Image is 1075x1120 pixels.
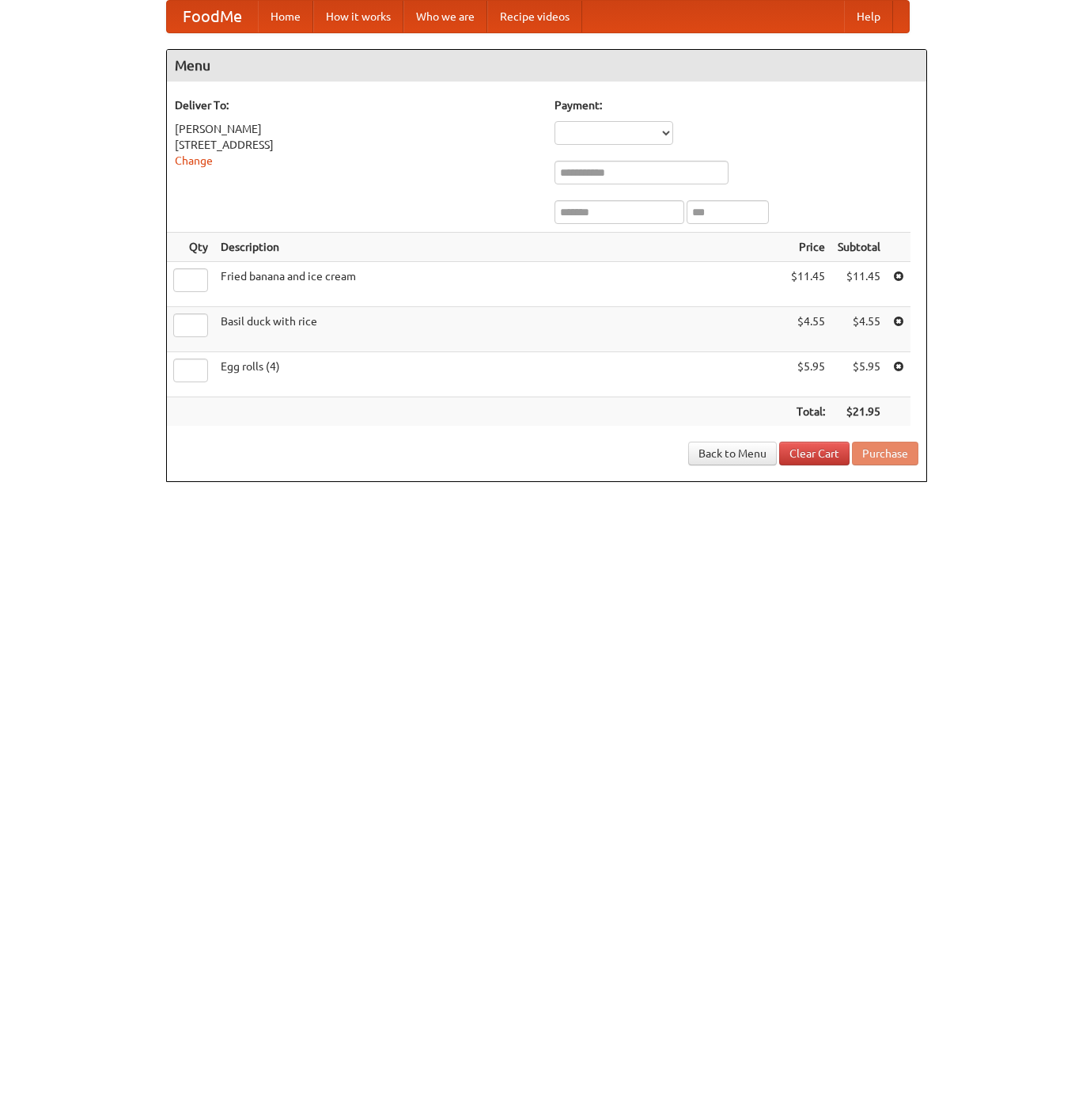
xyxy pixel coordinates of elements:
td: Basil duck with rice [214,307,785,352]
a: Clear Cart [779,442,850,465]
a: Home [258,1,313,32]
td: $4.55 [831,307,887,352]
a: Who we are [403,1,487,32]
div: [STREET_ADDRESS] [175,137,539,153]
td: $5.95 [785,352,831,397]
th: Description [214,233,785,262]
th: Qty [167,233,214,262]
td: Fried banana and ice cream [214,262,785,307]
h5: Deliver To: [175,97,539,113]
a: Back to Menu [688,442,777,465]
a: Help [844,1,893,32]
td: $11.45 [831,262,887,307]
th: Total: [785,397,831,427]
a: Recipe videos [487,1,582,32]
td: $5.95 [831,352,887,397]
h4: Menu [167,50,926,82]
td: $11.45 [785,262,831,307]
button: Purchase [852,442,918,465]
a: FoodMe [167,1,258,32]
td: Egg rolls (4) [214,352,785,397]
div: [PERSON_NAME] [175,121,539,137]
a: How it works [313,1,403,32]
h5: Payment: [555,97,918,113]
th: Price [785,233,831,262]
td: $4.55 [785,307,831,352]
a: Change [175,154,213,167]
th: Subtotal [831,233,887,262]
th: $21.95 [831,397,887,427]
